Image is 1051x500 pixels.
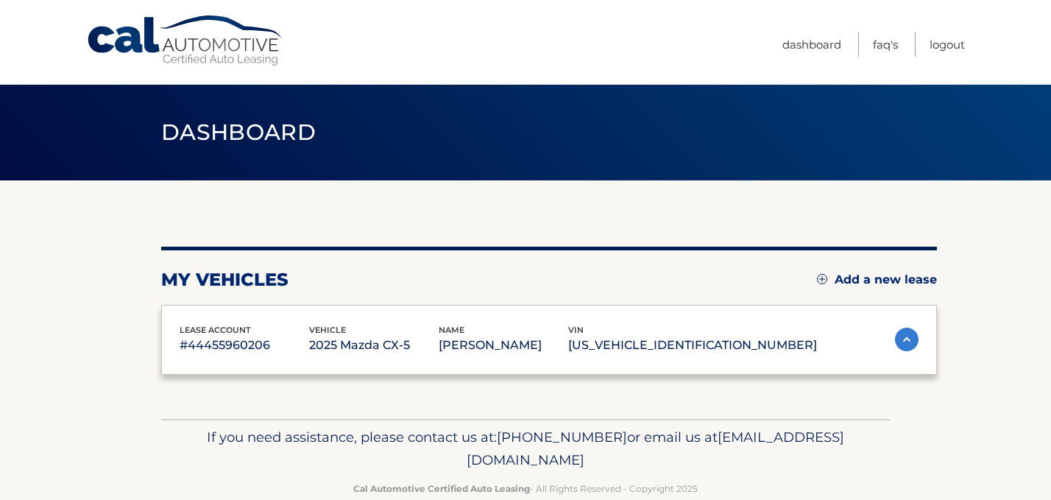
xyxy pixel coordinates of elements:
[309,335,439,356] p: 2025 Mazda CX-5
[439,325,464,335] span: name
[171,481,880,496] p: - All Rights Reserved - Copyright 2025
[817,272,937,287] a: Add a new lease
[439,335,568,356] p: [PERSON_NAME]
[873,32,898,57] a: FAQ's
[86,15,285,67] a: Cal Automotive
[309,325,346,335] span: vehicle
[171,426,880,473] p: If you need assistance, please contact us at: or email us at
[782,32,841,57] a: Dashboard
[930,32,965,57] a: Logout
[180,325,251,335] span: lease account
[568,335,817,356] p: [US_VEHICLE_IDENTIFICATION_NUMBER]
[817,274,827,284] img: add.svg
[353,483,530,494] strong: Cal Automotive Certified Auto Leasing
[161,119,316,146] span: Dashboard
[161,269,289,291] h2: my vehicles
[180,335,309,356] p: #44455960206
[497,429,627,446] span: [PHONE_NUMBER]
[895,328,919,351] img: accordion-active.svg
[568,325,584,335] span: vin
